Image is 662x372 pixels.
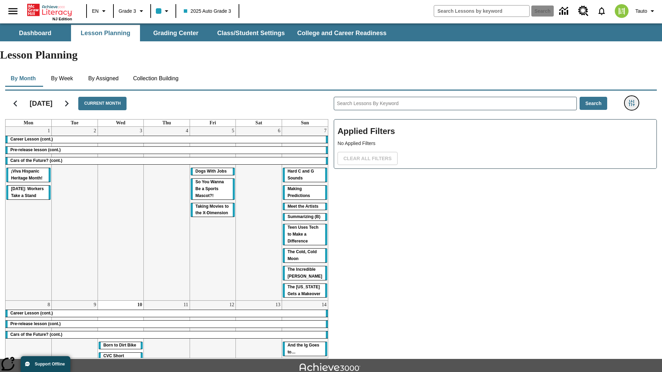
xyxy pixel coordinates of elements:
[21,356,70,372] button: Support Offline
[283,266,327,280] div: The Incredible Kellee Edwards
[27,3,72,17] a: Home
[83,70,124,87] button: By Assigned
[283,249,327,262] div: The Cold, Cold Moon
[10,321,61,326] span: Pre-release lesson (cont.)
[338,140,653,147] p: No Applied Filters
[6,321,328,328] div: Pre-release lesson (cont.)
[46,301,51,309] a: September 8, 2025
[52,17,72,21] span: NJ Edition
[208,120,218,126] a: Friday
[191,179,235,199] div: So You Wanna Be a Sports Mascot?!
[283,342,327,356] div: And the Ig Goes to…
[184,127,190,135] a: September 4, 2025
[3,1,23,21] button: Open side menu
[6,186,51,199] div: Labor Day: Workers Take a Stand
[191,203,235,217] div: Taking Movies to the X-Dimension
[6,147,328,154] div: Pre-release lesson (cont.)
[10,158,62,163] span: Cars of the Future? (cont.)
[10,137,53,142] span: Career Lesson (cont.)
[99,342,143,349] div: Born to Dirt Bike
[141,25,210,41] button: Grading Center
[300,120,310,126] a: Sunday
[136,301,143,309] a: September 10, 2025
[89,5,111,17] button: Language: EN, Select a language
[119,8,136,15] span: Grade 3
[288,225,319,244] span: Teen Uses Tech to Make a Difference
[10,332,62,337] span: Cars of the Future? (cont.)
[5,70,41,87] button: By Month
[283,284,327,298] div: The Missouri Gets a Makeover
[92,127,98,135] a: September 2, 2025
[334,97,576,110] input: Search Lessons By Keyword
[288,343,319,354] span: And the Ig Goes to…
[182,301,189,309] a: September 11, 2025
[191,168,235,175] div: Dogs With Jobs
[283,224,327,245] div: Teen Uses Tech to Make a Difference
[52,127,98,301] td: September 2, 2025
[153,5,173,17] button: Class color is light blue. Change class color
[580,97,608,110] button: Search
[10,311,53,316] span: Career Lesson (cont.)
[78,97,127,110] button: Current Month
[58,95,76,112] button: Next
[320,301,328,309] a: September 14, 2025
[283,203,327,210] div: Meet the Artists
[116,5,148,17] button: Grade: Grade 3, Select a grade
[195,179,224,198] span: So You Wanna Be a Sports Mascot?!
[6,136,328,143] div: Career Lesson (cont.)
[27,2,72,21] div: Home
[236,127,282,301] td: September 6, 2025
[288,169,314,180] span: Hard C and G Sounds
[434,6,529,17] input: search field
[92,8,99,15] span: EN
[10,147,61,152] span: Pre-release lesson (cont.)
[45,70,79,87] button: By Week
[195,169,227,174] span: Dogs With Jobs
[292,25,392,41] button: College and Career Readiness
[128,70,184,87] button: Collection Building
[6,157,328,164] div: Cars of the Future? (cont.)
[555,2,574,21] a: Data Center
[328,88,657,358] div: Search
[593,2,611,20] a: Notifications
[6,168,51,182] div: ¡Viva Hispanic Heritage Month!
[11,186,44,198] span: Labor Day: Workers Take a Stand
[615,4,629,18] img: avatar image
[288,214,320,219] span: Summarizing (B)
[228,301,235,309] a: September 12, 2025
[195,204,229,216] span: Taking Movies to the X-Dimension
[334,119,657,169] div: Applied Filters
[212,25,290,41] button: Class/Student Settings
[161,120,172,126] a: Thursday
[277,127,282,135] a: September 6, 2025
[92,301,98,309] a: September 9, 2025
[288,249,317,261] span: The Cold, Cold Moon
[1,25,70,41] button: Dashboard
[69,120,80,126] a: Tuesday
[230,127,235,135] a: September 5, 2025
[274,301,282,309] a: September 13, 2025
[138,127,143,135] a: September 3, 2025
[46,127,51,135] a: September 1, 2025
[103,343,136,348] span: Born to Dirt Bike
[11,169,42,180] span: ¡Viva Hispanic Heritage Month!
[103,353,137,365] span: CVC Short Vowels Lesson 2
[22,120,35,126] a: Monday
[35,362,65,366] span: Support Offline
[144,127,190,301] td: September 4, 2025
[323,127,328,135] a: September 7, 2025
[254,120,263,126] a: Saturday
[288,204,319,209] span: Meet the Artists
[283,168,327,182] div: Hard C and G Sounds
[633,5,659,17] button: Profile/Settings
[574,2,593,20] a: Resource Center, Will open in new tab
[625,96,639,110] button: Filters Side menu
[6,310,328,317] div: Career Lesson (cont.)
[283,214,327,220] div: Summarizing (B)
[30,99,52,107] h2: [DATE]
[283,186,327,199] div: Making Predictions
[288,267,322,279] span: The Incredible Kellee Edwards
[7,95,24,112] button: Previous
[282,127,328,301] td: September 7, 2025
[288,186,310,198] span: Making Predictions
